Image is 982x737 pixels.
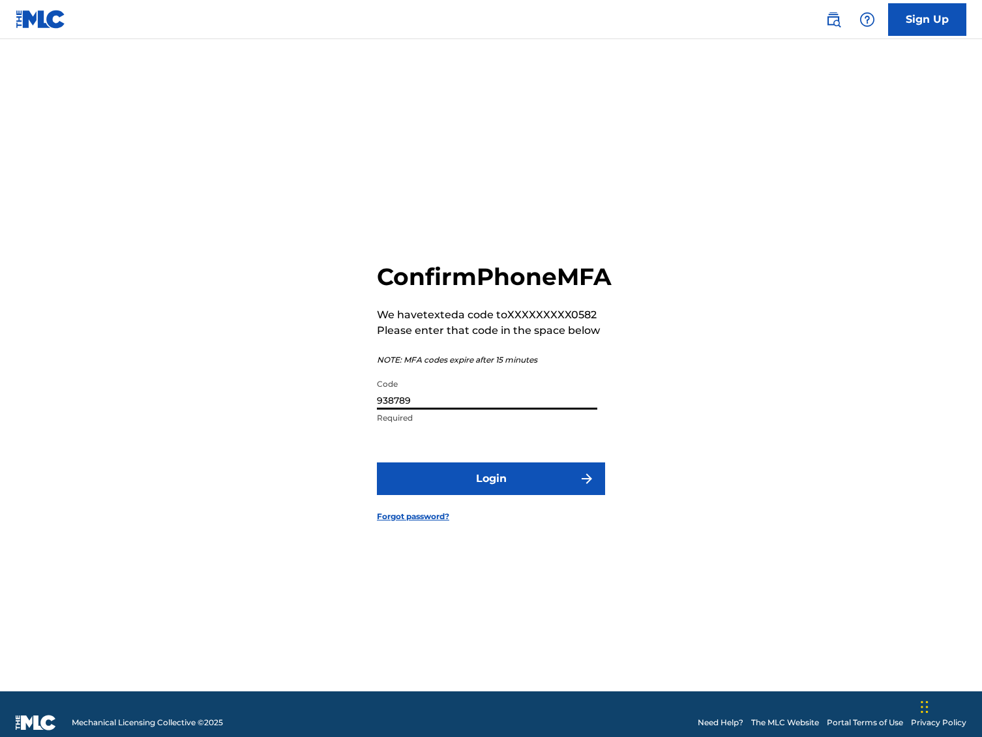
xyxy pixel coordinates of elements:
p: We have texted a code to XXXXXXXXX0582 [377,307,612,323]
button: Login [377,462,605,495]
img: search [826,12,841,27]
a: Privacy Policy [911,717,966,729]
a: Sign Up [888,3,966,36]
a: Public Search [820,7,846,33]
div: Drag [921,687,929,727]
a: Need Help? [698,717,743,729]
p: Required [377,412,597,424]
img: f7272a7cc735f4ea7f67.svg [579,471,595,487]
span: Mechanical Licensing Collective © 2025 [72,717,223,729]
a: The MLC Website [751,717,819,729]
a: Forgot password? [377,511,449,522]
img: help [859,12,875,27]
p: Please enter that code in the space below [377,323,612,338]
iframe: Chat Widget [917,674,982,737]
img: logo [16,715,56,730]
img: MLC Logo [16,10,66,29]
a: Portal Terms of Use [827,717,903,729]
p: NOTE: MFA codes expire after 15 minutes [377,354,612,366]
h2: Confirm Phone MFA [377,262,612,292]
div: Help [854,7,880,33]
